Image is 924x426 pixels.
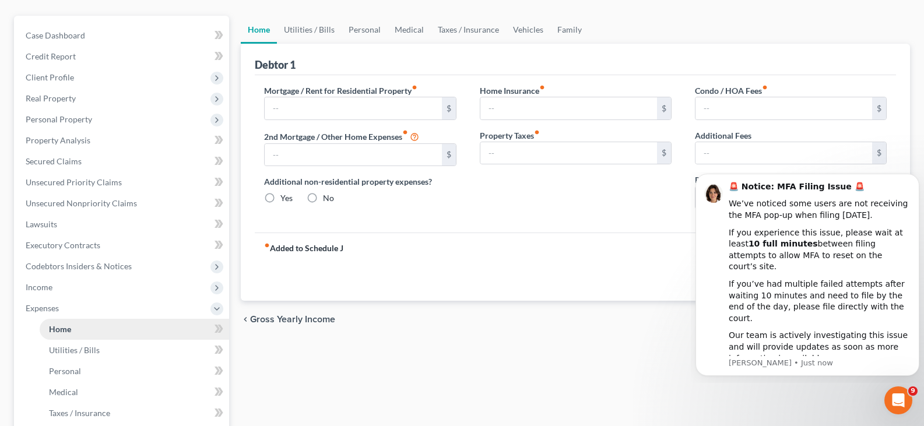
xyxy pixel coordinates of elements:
[480,85,545,97] label: Home Insurance
[695,85,768,97] label: Condo / HOA Fees
[241,315,250,324] i: chevron_left
[255,58,296,72] div: Debtor 1
[691,172,924,383] iframe: Intercom notifications message
[26,135,90,145] span: Property Analysis
[40,403,229,424] a: Taxes / Insurance
[884,386,912,414] iframe: Intercom live chat
[49,366,81,376] span: Personal
[49,387,78,397] span: Medical
[26,177,122,187] span: Unsecured Priority Claims
[277,16,342,44] a: Utilities / Bills
[480,97,657,119] input: --
[16,193,229,214] a: Unsecured Nonpriority Claims
[695,97,872,119] input: --
[657,142,671,164] div: $
[26,198,137,208] span: Unsecured Nonpriority Claims
[241,16,277,44] a: Home
[49,345,100,355] span: Utilities / Bills
[26,219,57,229] span: Lawsuits
[26,93,76,103] span: Real Property
[16,151,229,172] a: Secured Claims
[908,386,918,396] span: 9
[695,142,872,164] input: --
[550,16,589,44] a: Family
[26,156,82,166] span: Secured Claims
[26,114,92,124] span: Personal Property
[264,242,343,291] strong: Added to Schedule J
[40,340,229,361] a: Utilities / Bills
[762,85,768,90] i: fiber_manual_record
[280,192,293,204] label: Yes
[442,144,456,166] div: $
[241,315,335,324] button: chevron_left Gross Yearly Income
[16,25,229,46] a: Case Dashboard
[26,30,85,40] span: Case Dashboard
[26,240,100,250] span: Executory Contracts
[264,85,417,97] label: Mortgage / Rent for Residential Property
[480,129,540,142] label: Property Taxes
[695,129,751,142] label: Additional Fees
[264,242,270,248] i: fiber_manual_record
[872,97,886,119] div: $
[264,129,419,143] label: 2nd Mortgage / Other Home Expenses
[539,85,545,90] i: fiber_manual_record
[342,16,388,44] a: Personal
[26,51,76,61] span: Credit Report
[431,16,506,44] a: Taxes / Insurance
[323,192,334,204] label: No
[26,282,52,292] span: Income
[26,261,132,271] span: Codebtors Insiders & Notices
[250,315,335,324] span: Gross Yearly Income
[49,324,71,334] span: Home
[26,303,59,313] span: Expenses
[16,235,229,256] a: Executory Contracts
[872,142,886,164] div: $
[49,408,110,418] span: Taxes / Insurance
[388,16,431,44] a: Medical
[402,129,408,135] i: fiber_manual_record
[40,319,229,340] a: Home
[442,97,456,119] div: $
[40,361,229,382] a: Personal
[534,129,540,135] i: fiber_manual_record
[657,97,671,119] div: $
[16,46,229,67] a: Credit Report
[40,382,229,403] a: Medical
[16,130,229,151] a: Property Analysis
[16,172,229,193] a: Unsecured Priority Claims
[480,142,657,164] input: --
[265,97,441,119] input: --
[26,72,74,82] span: Client Profile
[265,144,441,166] input: --
[16,214,229,235] a: Lawsuits
[506,16,550,44] a: Vehicles
[264,175,456,188] label: Additional non-residential property expenses?
[412,85,417,90] i: fiber_manual_record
